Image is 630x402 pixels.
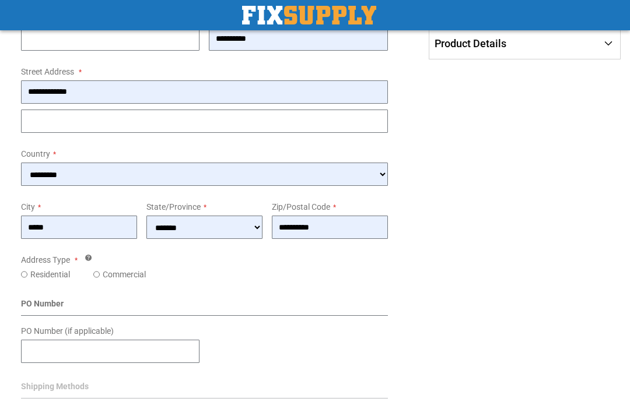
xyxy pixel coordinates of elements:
span: Country [21,149,50,158]
label: Residential [30,269,70,280]
div: PO Number [21,298,388,316]
span: State/Province [146,202,201,211]
span: Zip/Postal Code [272,202,330,211]
span: Street Address [21,67,74,76]
span: Product Details [435,37,506,50]
label: Commercial [103,269,146,280]
img: Fix Industrial Supply [242,6,376,24]
span: PO Number (if applicable) [21,326,114,336]
span: City [21,202,35,211]
a: store logo [242,6,376,24]
span: Address Type [21,255,70,265]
